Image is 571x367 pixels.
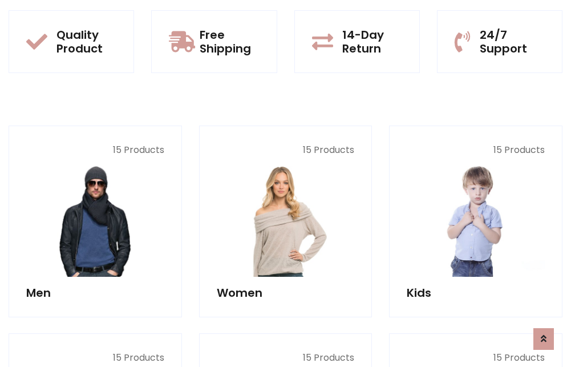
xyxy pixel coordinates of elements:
p: 15 Products [407,351,545,365]
p: 15 Products [407,143,545,157]
h5: Men [26,286,164,300]
h5: Women [217,286,355,300]
p: 15 Products [217,351,355,365]
h5: Kids [407,286,545,300]
p: 15 Products [26,351,164,365]
h5: Free Shipping [200,28,259,55]
p: 15 Products [26,143,164,157]
h5: 14-Day Return [342,28,402,55]
p: 15 Products [217,143,355,157]
h5: Quality Product [56,28,116,55]
h5: 24/7 Support [480,28,545,55]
